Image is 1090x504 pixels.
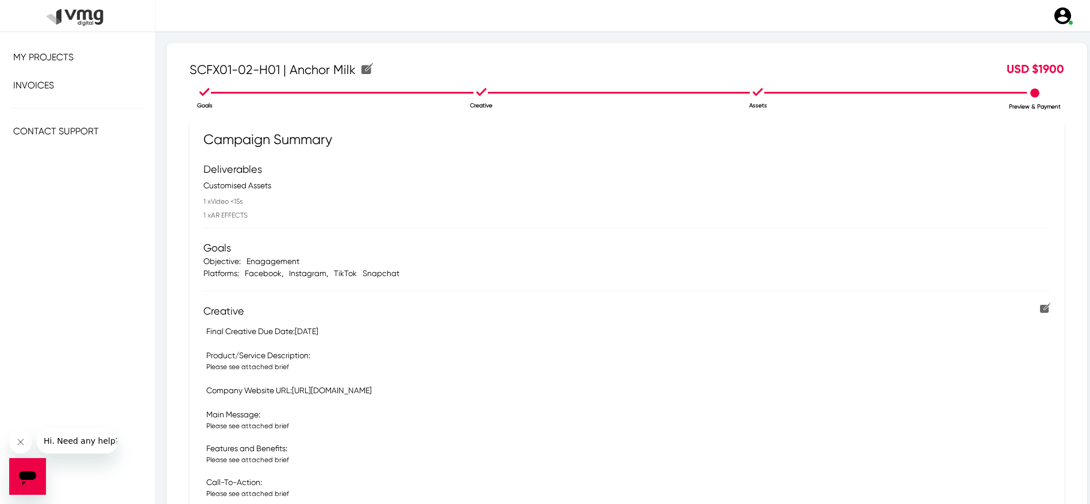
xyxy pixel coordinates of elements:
span: Invoices [13,80,54,91]
span: Snapchat [357,269,399,278]
span: , [282,269,283,278]
span: [DATE] [295,327,318,336]
iframe: Message from company [37,428,117,453]
a: user [1046,6,1079,26]
p: Please see attached brief [206,362,1050,372]
img: create.svg [1040,303,1050,313]
span: Facebook [239,269,283,278]
p: Creative [203,303,1050,319]
p: Features and Benefits: [206,443,1050,455]
p: Creative [344,101,619,110]
p: Campaign Summary [203,129,1050,150]
p: Goals [67,101,342,110]
p: Customised Assets [203,180,1030,192]
span: , [326,269,328,278]
span: Platforms: [203,269,239,278]
p: Deliverables [203,161,1030,177]
iframe: Button to launch messaging window [9,458,46,495]
span: Hi. Need any help? [7,8,83,17]
span: Enagagement [241,257,299,266]
span: SCFX01-02-H01 | Anchor Milk [190,60,373,79]
span: USD $ [1007,62,1038,76]
p: Call-To-Action: [206,476,1050,489]
p: Please see attached brief [206,489,1050,499]
div: 1900 [850,60,1073,79]
span: Final Creative Due Date: [206,327,295,336]
p: Product/Service Description: [206,350,1050,362]
span: Instagram [283,269,328,278]
p: Goals [203,240,1050,255]
img: create.svg [361,63,373,74]
p: Main Message: [206,409,1050,421]
span: TikTok [328,269,357,278]
li: 1 x AR EFFECTS [203,208,1030,222]
span: Objective: [203,257,241,266]
p: Please see attached brief [206,421,1050,431]
span: Company Website URL: [206,386,292,395]
li: 1 x Video <15s [203,195,1030,208]
span: Contact Support [13,126,99,137]
iframe: Close message [9,431,32,453]
span: My Projects [13,52,74,63]
img: user [1053,6,1073,26]
p: Assets [620,101,896,110]
span: [URL][DOMAIN_NAME] [292,386,372,395]
p: Please see attached brief [206,455,1050,465]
